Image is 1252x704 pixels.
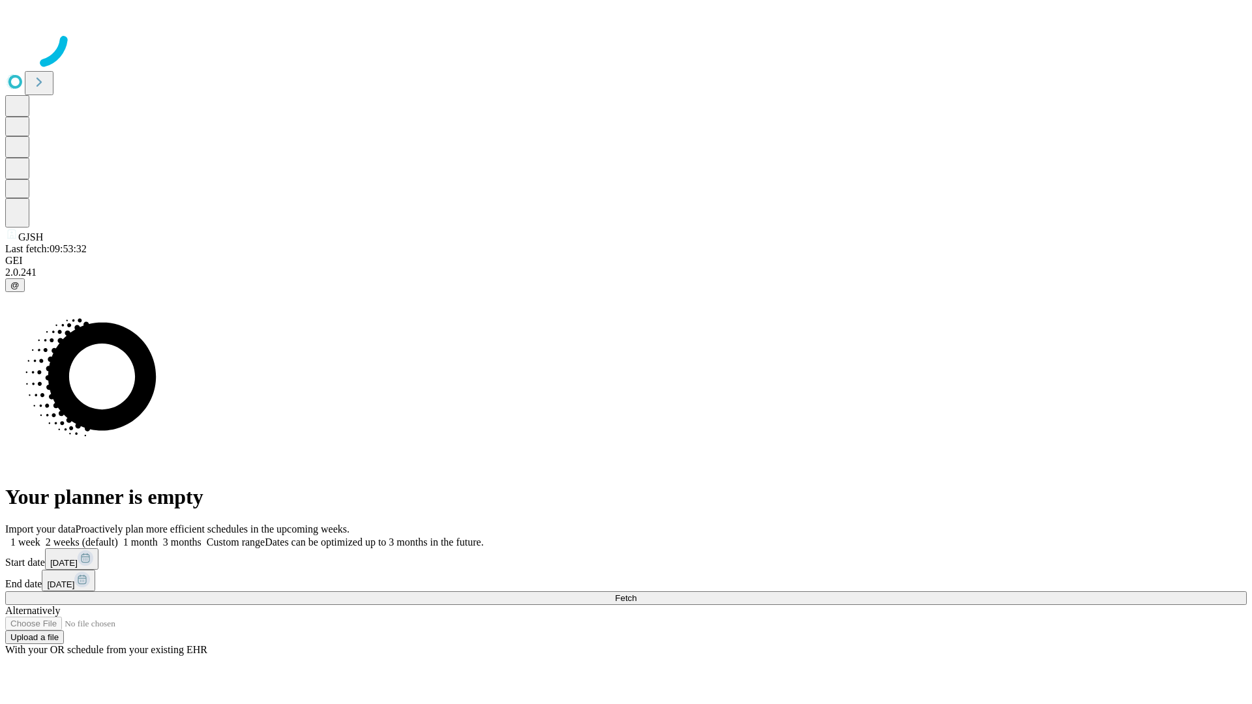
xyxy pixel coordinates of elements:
[5,267,1247,278] div: 2.0.241
[5,243,87,254] span: Last fetch: 09:53:32
[18,231,43,242] span: GJSH
[50,558,78,568] span: [DATE]
[5,485,1247,509] h1: Your planner is empty
[42,570,95,591] button: [DATE]
[265,536,483,548] span: Dates can be optimized up to 3 months in the future.
[47,579,74,589] span: [DATE]
[5,591,1247,605] button: Fetch
[123,536,158,548] span: 1 month
[10,280,20,290] span: @
[615,593,636,603] span: Fetch
[5,570,1247,591] div: End date
[10,536,40,548] span: 1 week
[5,523,76,535] span: Import your data
[5,548,1247,570] div: Start date
[46,536,118,548] span: 2 weeks (default)
[45,548,98,570] button: [DATE]
[5,605,60,616] span: Alternatively
[5,255,1247,267] div: GEI
[5,278,25,292] button: @
[76,523,350,535] span: Proactively plan more efficient schedules in the upcoming weeks.
[5,644,207,655] span: With your OR schedule from your existing EHR
[163,536,201,548] span: 3 months
[5,630,64,644] button: Upload a file
[207,536,265,548] span: Custom range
